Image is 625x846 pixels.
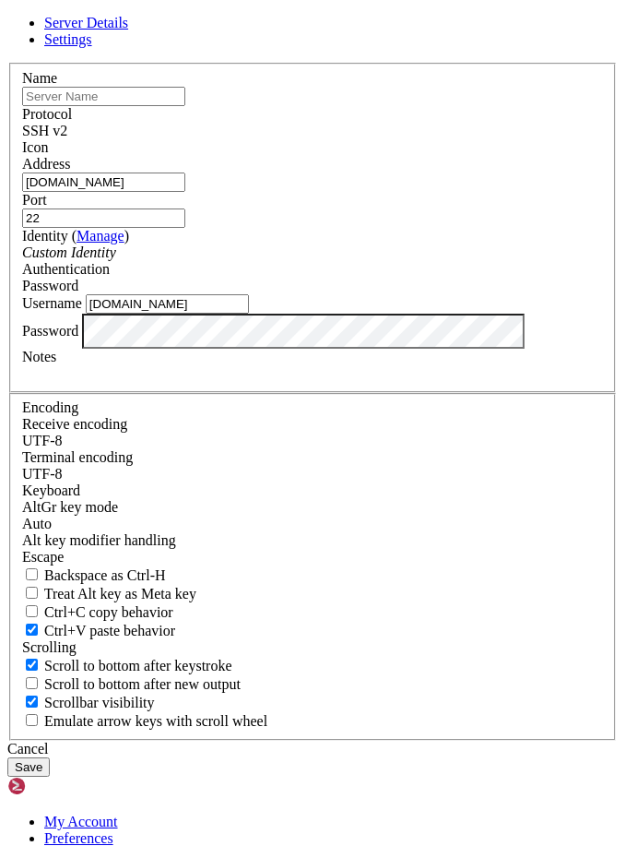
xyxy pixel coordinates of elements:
[22,567,166,583] label: If true, the backspace should send BS ('\x08', aka ^H). Otherwise the backspace key should send '...
[22,466,603,483] div: UTF-8
[26,605,38,617] input: Ctrl+C copy behavior
[44,567,166,583] span: Backspace as Ctrl-H
[22,87,185,106] input: Server Name
[22,139,48,155] label: Icon
[7,741,618,757] div: Cancel
[22,466,63,482] span: UTF-8
[22,658,232,673] label: Whether to scroll to the bottom on any keystroke.
[22,228,129,244] label: Identity
[22,604,173,620] label: Ctrl-C copies if true, send ^C to host if false. Ctrl-Shift-C sends ^C to host if true, copies if...
[44,713,267,729] span: Emulate arrow keys with scroll wheel
[22,449,133,465] label: The default terminal encoding. ISO-2022 enables character map translations (like graphics maps). ...
[7,777,113,795] img: Shellngn
[44,604,173,620] span: Ctrl+C copy behavior
[22,695,155,710] label: The vertical scrollbar mode.
[22,156,70,172] label: Address
[44,676,241,692] span: Scroll to bottom after new output
[22,416,127,432] label: Set the expected encoding for data received from the host. If the encodings do not match, visual ...
[26,696,38,708] input: Scrollbar visibility
[22,278,603,294] div: Password
[22,322,78,338] label: Password
[22,295,82,311] label: Username
[22,173,185,192] input: Host Name or IP
[22,433,63,448] span: UTF-8
[77,228,124,244] a: Manage
[44,695,155,710] span: Scrollbar visibility
[22,639,77,655] label: Scrolling
[22,433,603,449] div: UTF-8
[26,659,38,671] input: Scroll to bottom after keystroke
[44,31,92,47] a: Settings
[22,623,175,638] label: Ctrl+V pastes if true, sends ^V to host if false. Ctrl+Shift+V sends ^V to host if true, pastes i...
[22,586,196,602] label: Whether the Alt key acts as a Meta key or as a distinct Alt key.
[7,757,50,777] button: Save
[44,15,128,30] a: Server Details
[22,278,78,293] span: Password
[22,349,56,364] label: Notes
[22,209,185,228] input: Port Number
[44,830,113,846] a: Preferences
[22,123,67,138] span: SSH v2
[22,516,603,532] div: Auto
[26,568,38,580] input: Backspace as Ctrl-H
[22,549,603,566] div: Escape
[22,261,110,277] label: Authentication
[44,658,232,673] span: Scroll to bottom after keystroke
[22,713,267,729] label: When using the alternative screen buffer, and DECCKM (Application Cursor Keys) is active, mouse w...
[44,623,175,638] span: Ctrl+V paste behavior
[22,499,118,515] label: Set the expected encoding for data received from the host. If the encodings do not match, visual ...
[22,244,603,261] div: Custom Identity
[26,587,38,599] input: Treat Alt key as Meta key
[22,516,52,531] span: Auto
[22,192,47,208] label: Port
[22,399,78,415] label: Encoding
[22,123,603,139] div: SSH v2
[44,586,196,602] span: Treat Alt key as Meta key
[22,549,64,565] span: Escape
[72,228,129,244] span: ( )
[22,532,176,548] label: Controls how the Alt key is handled. Escape: Send an ESC prefix. 8-Bit: Add 128 to the typed char...
[22,70,57,86] label: Name
[44,814,118,829] a: My Account
[22,676,241,692] label: Scroll to bottom after new output.
[86,294,249,314] input: Login Username
[22,244,116,260] i: Custom Identity
[26,677,38,689] input: Scroll to bottom after new output
[26,714,38,726] input: Emulate arrow keys with scroll wheel
[26,624,38,636] input: Ctrl+V paste behavior
[22,106,72,122] label: Protocol
[22,483,80,498] label: Keyboard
